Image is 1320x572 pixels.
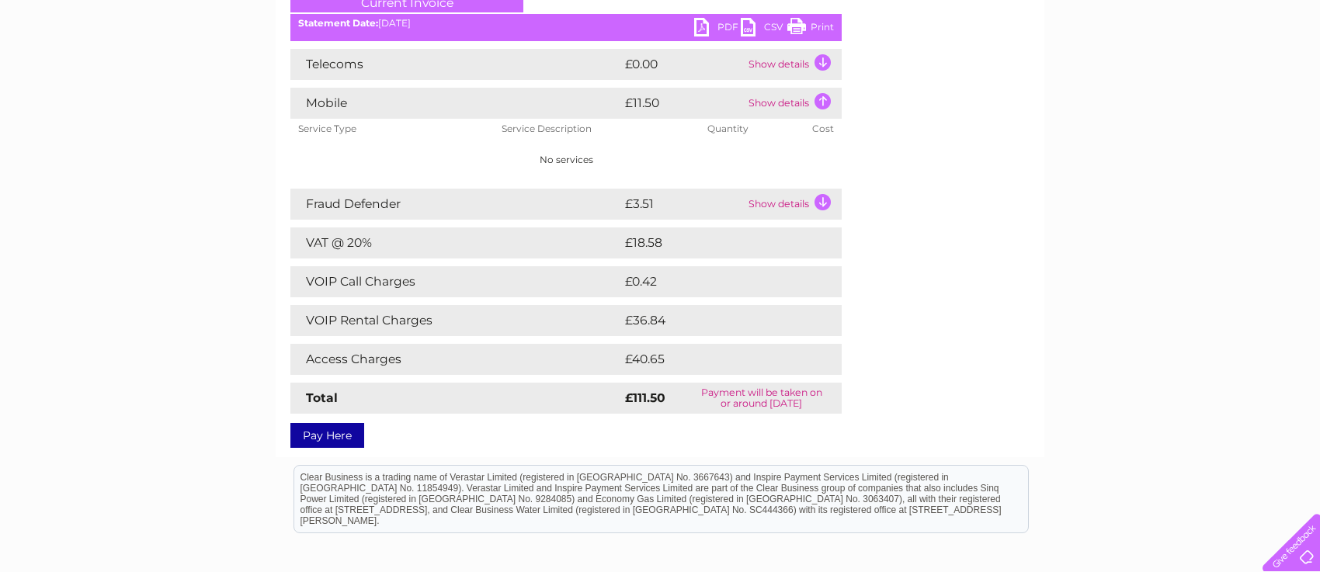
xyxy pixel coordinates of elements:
[681,383,842,414] td: Payment will be taken on or around [DATE]
[694,18,741,40] a: PDF
[804,119,842,139] th: Cost
[290,119,494,139] th: Service Type
[290,266,621,297] td: VOIP Call Charges
[745,88,842,119] td: Show details
[700,119,804,139] th: Quantity
[625,390,665,405] strong: £111.50
[306,390,338,405] strong: Total
[290,49,621,80] td: Telecoms
[298,17,378,29] b: Statement Date:
[294,9,1028,75] div: Clear Business is a trading name of Verastar Limited (registered in [GEOGRAPHIC_DATA] No. 3667643...
[621,88,745,119] td: £11.50
[621,344,811,375] td: £40.65
[290,139,842,181] td: No services
[290,227,621,258] td: VAT @ 20%
[290,88,621,119] td: Mobile
[290,305,621,336] td: VOIP Rental Charges
[1185,66,1207,78] a: Blog
[621,49,745,80] td: £0.00
[1270,66,1306,78] a: Log out
[621,227,809,258] td: £18.58
[290,344,621,375] td: Access Charges
[47,40,126,88] img: logo.png
[621,189,745,220] td: £3.51
[621,305,811,336] td: £36.84
[1217,66,1255,78] a: Contact
[494,119,700,139] th: Service Description
[745,49,842,80] td: Show details
[290,18,842,29] div: [DATE]
[1047,66,1076,78] a: Water
[1027,8,1134,27] a: 0333 014 3131
[290,189,621,220] td: Fraud Defender
[1129,66,1176,78] a: Telecoms
[745,189,842,220] td: Show details
[290,423,364,448] a: Pay Here
[741,18,787,40] a: CSV
[621,266,805,297] td: £0.42
[1086,66,1120,78] a: Energy
[787,18,834,40] a: Print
